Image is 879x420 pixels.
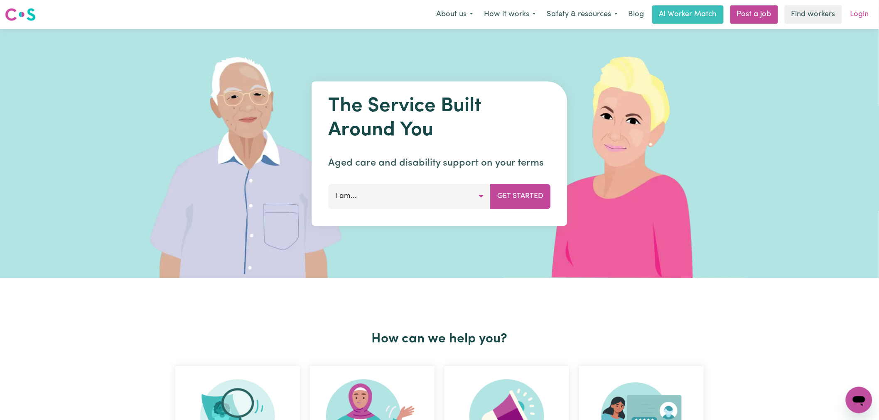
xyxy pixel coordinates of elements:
p: Aged care and disability support on your terms [329,156,551,171]
button: Get Started [491,184,551,209]
a: AI Worker Match [652,5,724,24]
button: I am... [329,184,491,209]
button: How it works [479,6,541,23]
a: Careseekers logo [5,5,36,24]
button: About us [431,6,479,23]
img: Careseekers logo [5,7,36,22]
a: Find workers [785,5,842,24]
h1: The Service Built Around You [329,95,551,142]
iframe: Button to launch messaging window [846,387,872,413]
a: Post a job [730,5,778,24]
a: Blog [623,5,649,24]
h2: How can we help you? [170,331,709,347]
button: Safety & resources [541,6,623,23]
a: Login [845,5,874,24]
